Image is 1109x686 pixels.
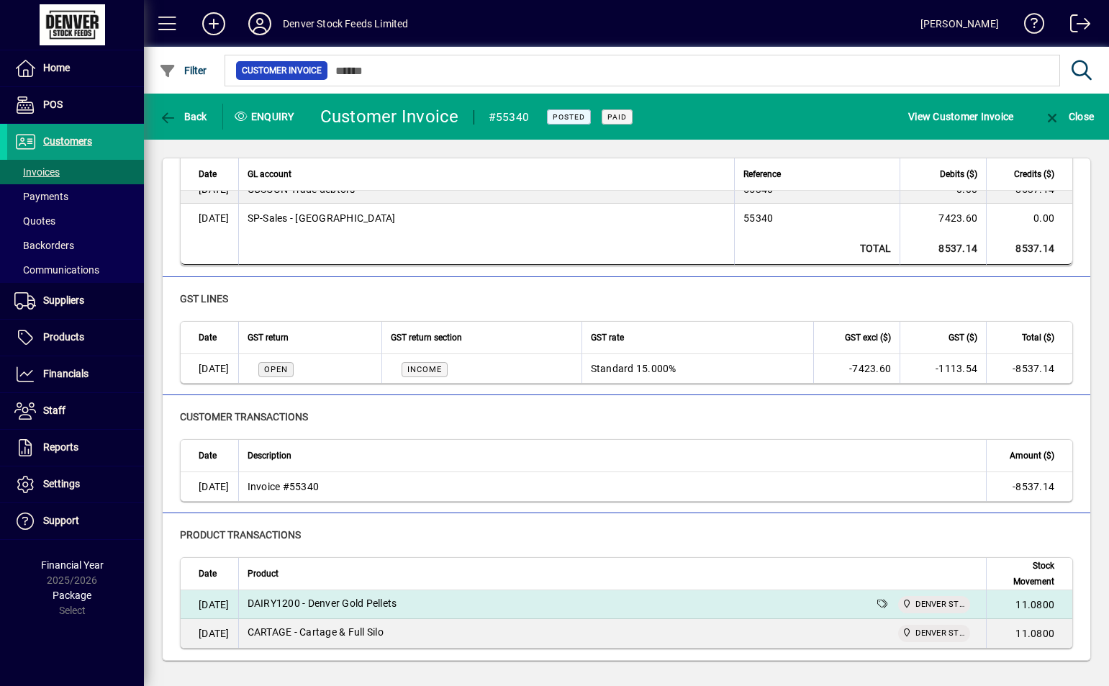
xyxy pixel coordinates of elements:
button: View Customer Invoice [905,104,1017,130]
span: Credits ($) [1014,166,1054,182]
span: Date [199,448,217,464]
a: Logout [1059,3,1091,50]
span: customer transactions [180,411,308,423]
td: [DATE] [181,590,238,619]
span: Communications [14,264,99,276]
span: GST rate [591,330,624,346]
span: DENVER STOCKFEEDS LTD [898,596,970,613]
span: DENVER STOCKFEEDS LTD [898,625,970,642]
button: Add [191,11,237,37]
a: POS [7,87,144,123]
span: GST lines [180,293,228,304]
td: 11.0800 [986,619,1072,648]
span: DENVER STOCKFEEDS LTD [915,626,964,641]
span: Amount ($) [1010,448,1054,464]
td: [DATE] [181,204,238,233]
span: Date [199,330,217,346]
td: 55340 [734,204,900,233]
span: Total ($) [1022,330,1054,346]
a: Communications [7,258,144,282]
td: Invoice #55340 [238,472,987,501]
a: Knowledge Base [1013,3,1045,50]
span: Payments [14,191,68,202]
button: Filter [155,58,211,84]
span: Stock Movement [995,558,1054,590]
td: [DATE] [181,354,238,383]
td: 8537.14 [900,233,986,265]
button: Close [1040,104,1097,130]
span: Staff [43,405,65,416]
span: Filter [159,65,207,76]
span: POS [43,99,63,110]
button: Back [155,104,211,130]
span: Back [159,111,207,122]
span: Invoices [14,166,60,178]
a: Quotes [7,209,144,233]
span: Settings [43,478,80,489]
a: Suppliers [7,283,144,319]
a: Support [7,503,144,539]
span: View Customer Invoice [908,105,1013,128]
span: Support [43,515,79,526]
span: Suppliers [43,294,84,306]
div: CARTAGE - Cartage & Full Silo [248,625,384,642]
div: [PERSON_NAME] [920,12,999,35]
span: Paid [607,112,627,122]
button: Profile [237,11,283,37]
span: Posted [553,112,585,122]
span: GST excl ($) [845,330,891,346]
span: GL account [248,166,291,182]
span: Date [199,566,217,582]
a: Staff [7,393,144,429]
div: #55340 [489,106,530,129]
span: INCOME [407,365,442,374]
span: GST ($) [949,330,977,346]
div: Enquiry [223,105,309,128]
div: DAIRY1200 - Denver Gold Pellets [248,596,397,613]
a: Home [7,50,144,86]
span: Reports [43,441,78,453]
span: Customer Invoice [242,63,322,78]
td: 0.00 [986,204,1072,233]
td: 7423.60 [900,204,986,233]
div: Denver Stock Feeds Limited [283,12,409,35]
a: Payments [7,184,144,209]
td: -8537.14 [986,472,1072,501]
a: Reports [7,430,144,466]
span: Description [248,448,291,464]
td: [DATE] [181,472,238,501]
td: Total [734,233,900,265]
td: 8537.14 [986,233,1072,265]
div: Customer Invoice [320,105,459,128]
td: -1113.54 [900,354,986,383]
span: GST return [248,330,289,346]
span: DENVER STOCKFEEDS LTD [915,597,964,612]
td: 11.0800 [986,590,1072,619]
span: Open [264,365,288,374]
a: Products [7,320,144,356]
a: Financials [7,356,144,392]
td: -8537.14 [986,354,1072,383]
a: Invoices [7,160,144,184]
span: GST return section [391,330,462,346]
span: Package [53,590,91,601]
span: Debits ($) [940,166,977,182]
span: Home [43,62,70,73]
span: Quotes [14,215,55,227]
span: Reference [743,166,781,182]
app-page-header-button: Back [144,104,223,130]
span: Product [248,566,279,582]
span: Close [1044,111,1094,122]
span: Sales - Denver [248,211,396,225]
a: Settings [7,466,144,502]
span: Product transactions [180,529,301,541]
span: Financial Year [41,559,104,571]
td: Standard 15.000% [581,354,814,383]
span: Products [43,331,84,343]
span: Backorders [14,240,74,251]
a: Backorders [7,233,144,258]
app-page-header-button: Close enquiry [1028,104,1109,130]
td: [DATE] [181,619,238,648]
td: -7423.60 [813,354,900,383]
span: Customers [43,135,92,147]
